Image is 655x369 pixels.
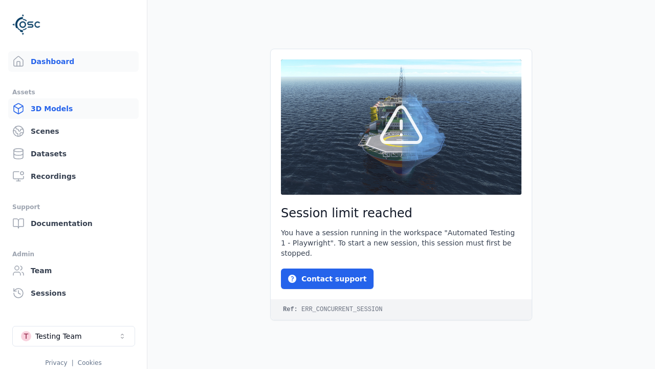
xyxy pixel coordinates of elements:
[281,228,521,258] div: You have a session running in the workspace "Automated Testing 1 - Playwright". To start a new se...
[281,269,374,289] button: Contact support
[8,98,139,119] a: 3D Models
[72,359,74,366] span: |
[283,306,298,313] strong: Ref:
[12,248,135,260] div: Admin
[8,51,139,72] a: Dashboard
[35,331,82,341] div: Testing Team
[12,326,135,346] button: Select a workspace
[45,359,67,366] a: Privacy
[8,283,139,303] a: Sessions
[8,213,139,234] a: Documentation
[78,359,102,366] a: Cookies
[271,299,532,320] code: ERR_CONCURRENT_SESSION
[8,260,139,281] a: Team
[12,86,135,98] div: Assets
[8,121,139,141] a: Scenes
[8,166,139,187] a: Recordings
[281,205,521,221] h2: Session limit reached
[12,10,41,39] img: Logo
[12,201,135,213] div: Support
[8,143,139,164] a: Datasets
[21,331,31,341] div: T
